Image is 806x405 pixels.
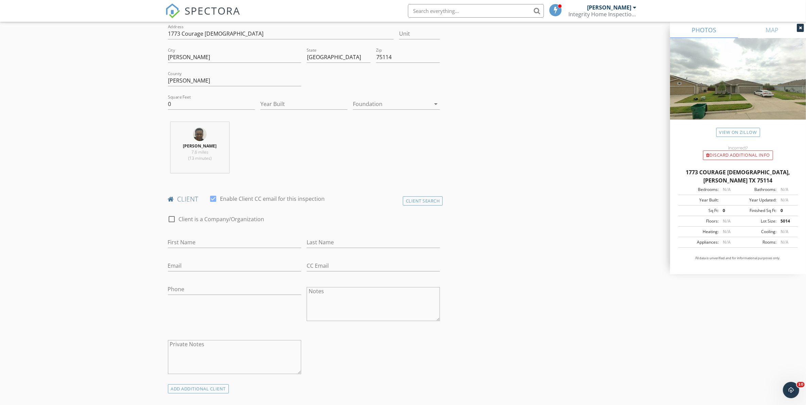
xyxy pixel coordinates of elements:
[776,208,796,214] div: 0
[723,187,731,192] span: N/A
[781,229,788,234] span: N/A
[587,4,632,11] div: [PERSON_NAME]
[191,149,208,155] span: 7.6 miles
[776,218,796,224] div: 5014
[716,128,760,137] a: View on Zillow
[723,218,731,224] span: N/A
[781,239,788,245] span: N/A
[670,145,806,151] div: Incorrect?
[680,187,719,193] div: Bedrooms:
[403,196,443,206] div: Client Search
[723,239,731,245] span: N/A
[670,38,806,136] img: streetview
[703,151,773,160] div: Discard Additional info
[188,155,211,161] span: (13 minutes)
[165,3,180,18] img: The Best Home Inspection Software - Spectora
[797,382,805,387] span: 10
[738,218,776,224] div: Lot Size:
[183,143,217,149] strong: [PERSON_NAME]
[678,168,798,184] div: 1773 Courage [DEMOGRAPHIC_DATA], [PERSON_NAME] TX 75114
[680,197,719,203] div: Year Built:
[738,22,806,38] a: MAP
[738,208,776,214] div: Finished Sq Ft:
[738,197,776,203] div: Year Updated:
[408,4,544,18] input: Search everything...
[670,22,738,38] a: PHOTOS
[678,256,798,261] p: All data is unverified and for informational purposes only.
[723,229,731,234] span: N/A
[783,382,799,398] iframe: Intercom live chat
[719,208,738,214] div: 0
[569,11,637,18] div: Integrity Home Inspection Services
[432,100,440,108] i: arrow_drop_down
[680,208,719,214] div: Sq Ft:
[680,229,719,235] div: Heating:
[781,187,788,192] span: N/A
[168,195,440,204] h4: client
[781,197,788,203] span: N/A
[680,218,719,224] div: Floors:
[179,216,264,223] label: Client is a Company/Organization
[738,239,776,245] div: Rooms:
[168,384,229,393] div: ADD ADDITIONAL client
[220,195,325,202] label: Enable Client CC email for this inspection
[165,9,241,23] a: SPECTORA
[193,127,207,141] img: fullsizer1.jpg
[185,3,241,18] span: SPECTORA
[738,187,776,193] div: Bathrooms:
[680,239,719,245] div: Appliances:
[738,229,776,235] div: Cooling:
